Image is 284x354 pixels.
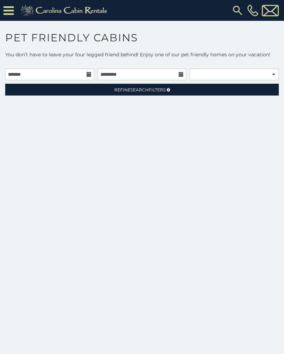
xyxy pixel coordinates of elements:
img: Khaki-logo.png [17,3,113,17]
img: search-regular.svg [231,4,244,17]
a: RefineSearchFilters [5,84,279,96]
span: Refine Filters [114,87,166,92]
a: [PHONE_NUMBER] [246,5,260,16]
span: Search [131,87,149,92]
